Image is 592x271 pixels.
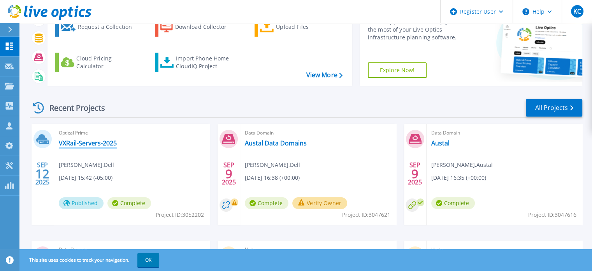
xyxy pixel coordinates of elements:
div: Request a Collection [77,19,140,35]
span: [DATE] 16:35 (+00:00) [431,174,486,182]
button: Verify Owner [292,197,347,209]
span: [PERSON_NAME] , Dell [59,161,114,169]
span: Project ID: 3047616 [528,211,576,219]
span: [DATE] 16:38 (+00:00) [245,174,300,182]
span: Data Domain [431,129,578,137]
span: Complete [431,197,475,209]
div: Download Collector [175,19,237,35]
a: Download Collector [155,17,242,37]
a: Cloud Pricing Calculator [55,53,142,72]
span: 9 [225,170,232,177]
span: 9 [411,170,418,177]
a: View More [306,71,342,79]
div: Cloud Pricing Calculator [76,55,139,70]
span: Complete [245,197,288,209]
div: SEP 2025 [35,159,50,188]
div: SEP 2025 [221,159,236,188]
a: All Projects [526,99,582,117]
span: Complete [107,197,151,209]
div: Upload Files [276,19,338,35]
span: Project ID: 3052202 [156,211,204,219]
button: OK [137,253,159,267]
span: KC [573,8,581,14]
div: SEP 2025 [408,159,422,188]
span: Optical Prime [59,129,205,137]
span: Data Domain [59,245,205,254]
div: Find tutorials, instructional guides and other support videos to help you make the most of your L... [368,10,480,41]
span: Project ID: 3047621 [342,211,390,219]
span: [PERSON_NAME] , Dell [245,161,300,169]
span: Published [59,197,104,209]
span: Unity [245,245,391,254]
a: Upload Files [255,17,341,37]
span: [DATE] 15:42 (-05:00) [59,174,112,182]
a: Austal Data Domains [245,139,307,147]
a: Austal [431,139,450,147]
a: VXRail-Servers-2025 [59,139,117,147]
div: Import Phone Home CloudIQ Project [176,55,237,70]
span: [PERSON_NAME] , Austal [431,161,493,169]
span: 12 [35,170,49,177]
div: Recent Projects [30,98,116,117]
span: This site uses cookies to track your navigation. [21,253,159,267]
a: Request a Collection [55,17,142,37]
span: Data Domain [245,129,391,137]
span: Unity [431,245,578,254]
a: Explore Now! [368,62,427,78]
